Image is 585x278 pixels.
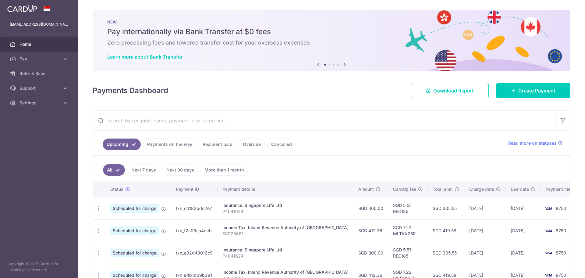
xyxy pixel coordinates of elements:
span: Total amt. [433,186,453,192]
span: CardUp fee [393,186,416,192]
td: SGD 5.55 REC185 [388,242,428,264]
th: Payment details [218,181,353,197]
div: Insurance. Singapore Life Ltd [222,247,349,253]
span: Download Report [433,87,474,94]
span: Due date [511,186,529,192]
h5: Pay internationally via Bank Transfer at $0 fees [107,27,556,37]
img: CardUp [7,5,37,12]
span: Support [19,85,60,91]
td: [DATE] [464,197,506,219]
span: Pay [19,56,60,62]
td: SGD 419.58 [428,219,464,242]
a: Download Report [411,83,489,98]
p: [EMAIL_ADDRESS][DOMAIN_NAME] [10,21,68,27]
span: 8750 [556,206,566,211]
img: Bank transfer banner [93,10,570,71]
a: More than 1 month [200,164,248,176]
h4: Payments Dashboard [93,85,168,96]
td: [DATE] [464,242,506,264]
td: [DATE] [506,197,541,219]
span: Home [19,41,60,47]
td: txn_e82d48016c9 [171,242,218,264]
a: Read more on statuses [508,140,563,146]
a: Overdue [239,139,265,150]
div: Insurance. Singapore Life Ltd [222,202,349,208]
td: SGD 412.36 [353,219,388,242]
p: NEW [107,20,556,24]
div: Income Tax. Inland Revenue Authority of [GEOGRAPHIC_DATA] [222,225,349,231]
img: Bank Card [542,249,555,257]
p: P4041624 [222,208,349,215]
img: Bank Card [542,227,555,234]
a: All [103,164,125,176]
span: 8750 [556,250,566,255]
span: Status [110,186,123,192]
td: SGD 300.00 [353,242,388,264]
td: [DATE] [464,219,506,242]
span: Settings [19,100,60,106]
td: txn_f2a08ca4dcb [171,219,218,242]
td: [DATE] [506,219,541,242]
td: SGD 5.55 REC185 [388,197,428,219]
span: Scheduled for charge [110,204,159,213]
img: Bank Card [542,205,555,212]
p: P4041624 [222,253,349,259]
td: SGD 305.55 [428,197,464,219]
h6: Zero processing fees and lowered transfer cost for your overseas expenses [107,39,556,46]
span: 8750 [556,228,566,233]
td: [DATE] [506,242,541,264]
td: SGD 305.55 [428,242,464,264]
a: Payments on the way [143,139,196,150]
a: Learn more about Bank Transfer [107,54,183,60]
input: Search by recipient name, payment id or reference [93,111,555,130]
a: Cancelled [267,139,296,150]
span: Scheduled for charge [110,226,159,235]
p: S8923681I [222,231,349,237]
a: Next 7 days [127,164,160,176]
div: Income Tax. Inland Revenue Authority of [GEOGRAPHIC_DATA] [222,269,349,275]
td: SGD 300.00 [353,197,388,219]
span: 8750 [556,273,566,278]
span: Amount [358,186,374,192]
span: Refer & Save [19,70,60,77]
span: Read more on statuses [508,140,557,146]
a: Next 30 days [162,164,198,176]
td: txn_c0183bdc2e7 [171,197,218,219]
span: Scheduled for charge [110,249,159,257]
td: SGD 7.22 MLTAX25R [388,219,428,242]
span: Create Payment [518,87,555,94]
span: Charge date [469,186,494,192]
th: Payment ID [171,181,218,197]
a: Recipient paid [199,139,236,150]
a: Upcoming [103,139,141,150]
a: Create Payment [496,83,570,98]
